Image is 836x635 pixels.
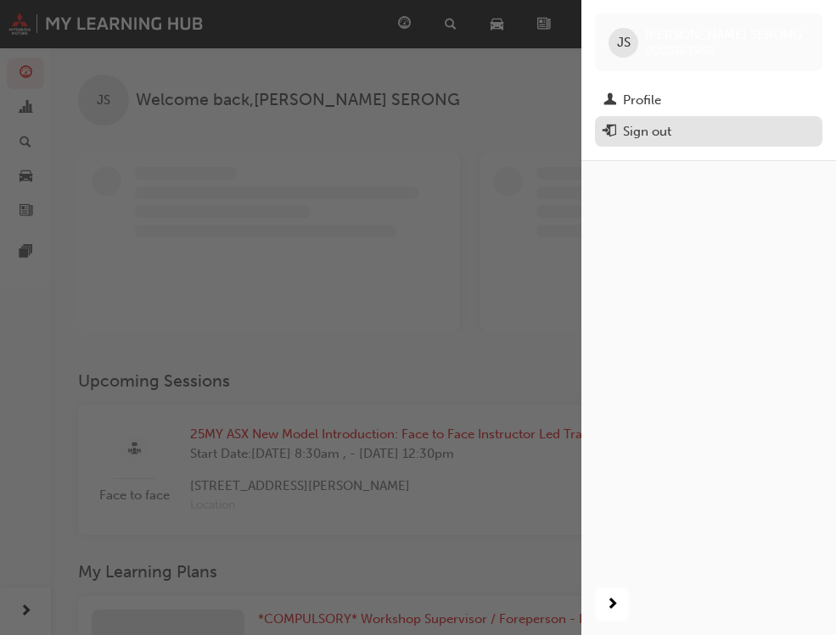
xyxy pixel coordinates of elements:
a: Profile [595,85,822,116]
span: man-icon [603,93,616,109]
span: [PERSON_NAME] SERONG [645,27,802,42]
div: Profile [623,91,661,110]
span: 0005163960 [645,43,715,58]
span: exit-icon [603,125,616,140]
span: next-icon [606,594,619,616]
span: JS [617,33,631,53]
button: Sign out [595,116,822,148]
div: Sign out [623,122,671,142]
